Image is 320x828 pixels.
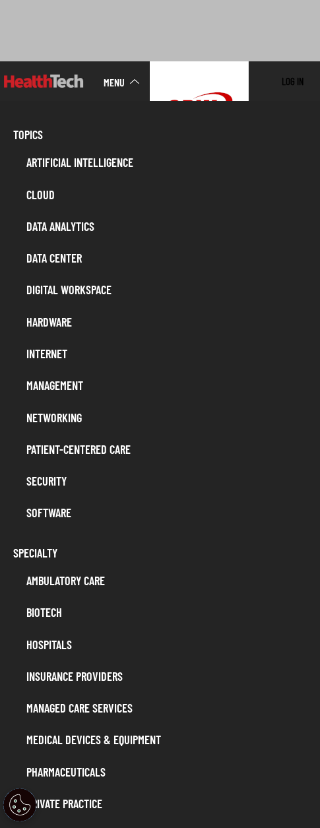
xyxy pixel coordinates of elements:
a: Security [20,468,313,494]
a: Networking [20,405,313,430]
div: Cookie Settings [3,788,36,821]
a: Ambulatory Care [20,568,313,593]
a: Data Center [20,245,313,271]
a: Artificial Intelligence [20,150,313,175]
a: Private Practice [20,791,313,816]
a: Pharmaceuticals [20,759,313,784]
a: mobile-menu [104,77,150,88]
a: Cloud [20,182,313,207]
a: Hardware [20,309,313,334]
a: Data Analytics [20,214,313,239]
a: Biotech [20,600,313,625]
span: Specialty [7,540,313,565]
a: Software [20,500,313,525]
a: Log in [282,75,304,87]
img: Home [4,75,84,88]
a: Internet [20,341,313,366]
a: Insurance Providers [20,664,313,689]
a: Patient-Centered Care [20,437,313,462]
span: Topics [7,122,313,147]
button: Open Preferences [3,788,36,821]
a: Medical Devices & Equipment [20,727,313,752]
img: Home [150,61,249,159]
div: User menu [282,76,304,88]
a: Management [20,373,313,398]
a: Managed Care Services [20,695,313,720]
a: Digital Workspace [20,277,313,302]
a: Hospitals [20,632,313,657]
